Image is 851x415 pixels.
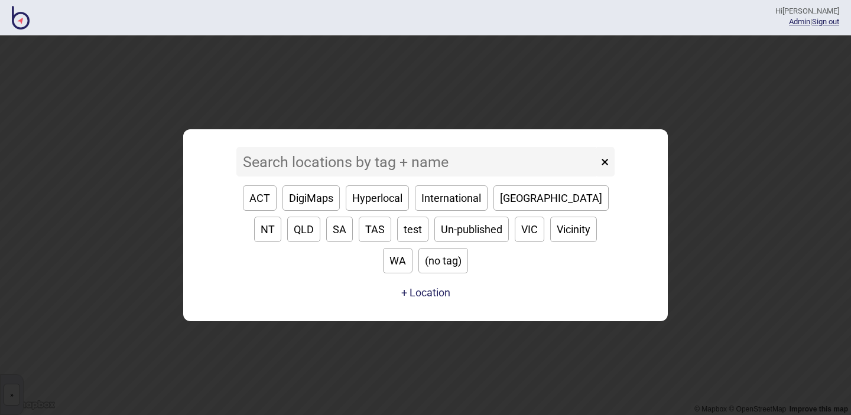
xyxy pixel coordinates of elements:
span: | [789,17,812,26]
button: SA [326,217,353,242]
button: Vicinity [550,217,597,242]
button: ACT [243,185,277,211]
input: Search locations by tag + name [236,147,598,177]
button: QLD [287,217,320,242]
img: BindiMaps CMS [12,6,30,30]
button: Hyperlocal [346,185,409,211]
button: DigiMaps [282,185,340,211]
button: TAS [359,217,391,242]
button: International [415,185,488,211]
button: VIC [515,217,544,242]
button: WA [383,248,412,273]
button: + Location [401,286,450,299]
button: NT [254,217,281,242]
button: [GEOGRAPHIC_DATA] [493,185,609,211]
button: (no tag) [418,248,468,273]
button: test [397,217,428,242]
div: Hi [PERSON_NAME] [775,6,839,17]
button: × [595,147,615,177]
a: Admin [789,17,810,26]
button: Sign out [812,17,839,26]
button: Un-published [434,217,509,242]
a: + Location [398,282,453,303]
